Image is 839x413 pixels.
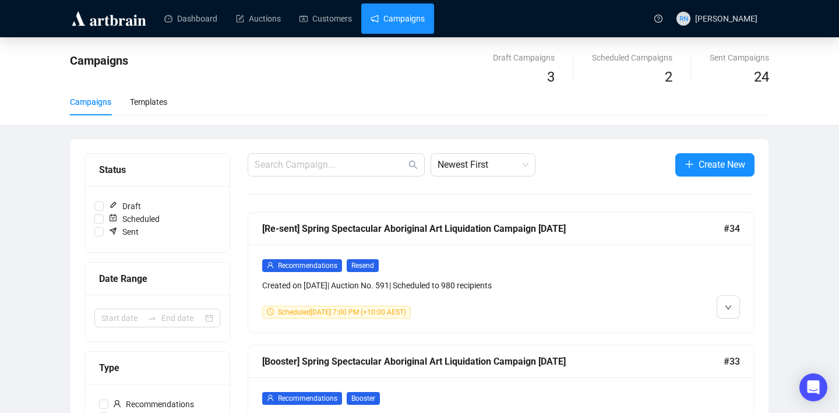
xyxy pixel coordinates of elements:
span: Newest First [438,154,528,176]
span: Campaigns [70,54,128,68]
span: search [408,160,418,170]
span: 3 [547,69,555,85]
span: Scheduled [104,213,164,225]
a: Auctions [236,3,281,34]
input: Search Campaign... [255,158,406,172]
span: user [267,262,274,269]
div: Sent Campaigns [710,51,769,64]
input: End date [161,312,203,324]
span: RN [679,13,688,24]
span: Recommendations [278,262,337,270]
div: Date Range [99,271,216,286]
span: Booster [347,392,380,405]
img: logo [70,9,148,28]
span: Resend [347,259,379,272]
span: Recommendations [278,394,337,403]
div: [Re-sent] Spring Spectacular Aboriginal Art Liquidation Campaign [DATE] [262,221,724,236]
span: Draft [104,200,146,213]
a: Dashboard [164,3,217,34]
input: Start date [101,312,143,324]
button: Create New [675,153,755,177]
span: Create New [699,157,745,172]
div: Templates [130,96,167,108]
div: Scheduled Campaigns [592,51,672,64]
span: [PERSON_NAME] [695,14,757,23]
span: 24 [754,69,769,85]
span: Sent [104,225,143,238]
span: down [725,304,732,311]
div: Created on [DATE] | Auction No. 591 | Scheduled to 980 recipients [262,279,619,292]
span: Recommendations [108,398,199,411]
span: user [267,394,274,401]
div: Draft Campaigns [493,51,555,64]
div: Type [99,361,216,375]
span: plus [685,160,694,169]
span: to [147,313,157,323]
a: Customers [299,3,352,34]
div: Open Intercom Messenger [799,373,827,401]
div: [Booster] Spring Spectacular Aboriginal Art Liquidation Campaign [DATE] [262,354,724,369]
span: clock-circle [267,308,274,315]
span: swap-right [147,313,157,323]
span: 2 [665,69,672,85]
div: Campaigns [70,96,111,108]
span: #34 [724,221,740,236]
span: question-circle [654,15,662,23]
a: Campaigns [371,3,425,34]
a: [Re-sent] Spring Spectacular Aboriginal Art Liquidation Campaign [DATE]#34userRecommendationsRese... [248,212,755,333]
span: #33 [724,354,740,369]
span: Scheduled [DATE] 7:00 PM (+10:00 AEST) [278,308,406,316]
div: Status [99,163,216,177]
span: user [113,400,121,408]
